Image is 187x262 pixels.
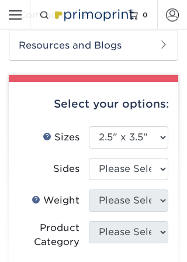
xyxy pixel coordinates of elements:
div: Sizes [43,131,79,145]
img: Primoprint [51,5,136,23]
div: Sides [53,163,79,177]
div: Select your options: [18,82,169,127]
div: Weight [32,194,79,208]
span: 0 [143,11,148,19]
h2: Resources and Blogs [9,30,178,61]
